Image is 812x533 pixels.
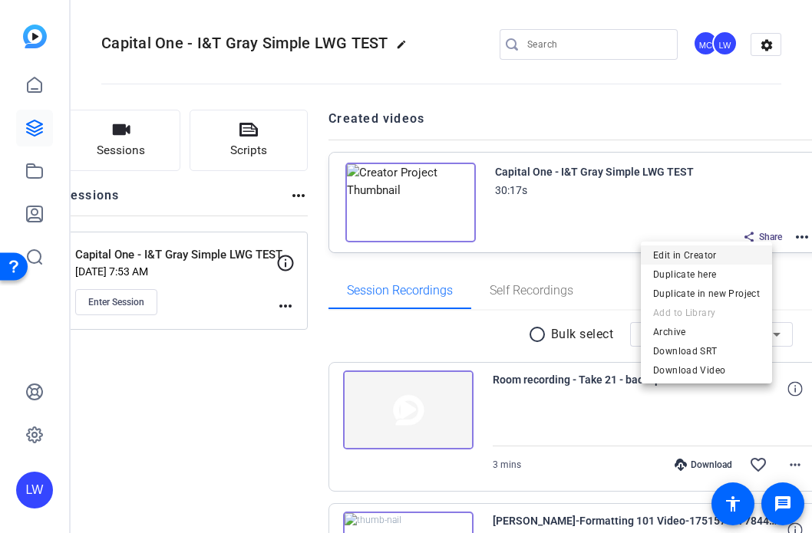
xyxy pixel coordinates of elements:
span: Duplicate in new Project [653,285,760,303]
span: Download Video [653,361,760,380]
span: Duplicate here [653,265,760,284]
span: Download SRT [653,342,760,360]
span: Edit in Creator [653,246,760,265]
span: Archive [653,323,760,341]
